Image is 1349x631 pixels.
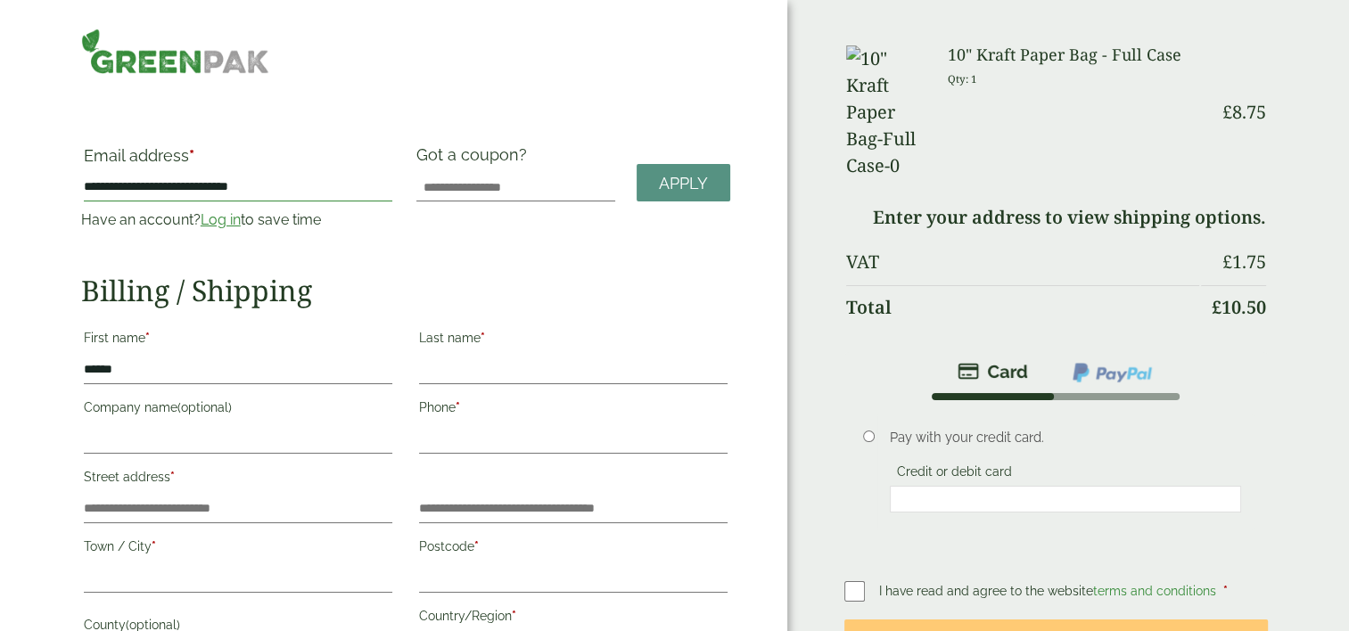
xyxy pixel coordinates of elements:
[637,164,730,202] a: Apply
[846,196,1267,239] td: Enter your address to view shipping options.
[846,241,1200,283] th: VAT
[84,148,392,173] label: Email address
[170,470,175,484] abbr: required
[456,400,460,414] abbr: required
[84,395,392,425] label: Company name
[419,395,728,425] label: Phone
[1222,250,1266,274] bdi: 1.75
[1222,100,1232,124] span: £
[474,539,479,553] abbr: required
[419,325,728,356] label: Last name
[84,534,392,564] label: Town / City
[846,285,1200,329] th: Total
[890,464,1019,484] label: Credit or debit card
[879,584,1220,598] span: I have read and agree to the website
[512,609,516,623] abbr: required
[846,45,926,179] img: 10" Kraft Paper Bag-Full Case-0
[1093,584,1216,598] a: terms and conditions
[152,539,156,553] abbr: required
[81,209,395,231] p: Have an account? to save time
[84,325,392,356] label: First name
[659,174,708,193] span: Apply
[145,331,150,345] abbr: required
[189,146,194,165] abbr: required
[419,534,728,564] label: Postcode
[177,400,232,414] span: (optional)
[1212,295,1222,319] span: £
[1212,295,1266,319] bdi: 10.50
[1222,100,1266,124] bdi: 8.75
[948,72,977,86] small: Qty: 1
[201,211,241,228] a: Log in
[958,361,1028,382] img: stripe.png
[81,29,269,74] img: GreenPak Supplies
[481,331,485,345] abbr: required
[84,464,392,495] label: Street address
[890,428,1240,447] p: Pay with your credit card.
[81,274,730,307] h2: Billing / Shipping
[416,145,534,173] label: Got a coupon?
[1222,250,1232,274] span: £
[1223,584,1228,598] abbr: required
[895,491,1235,507] iframe: Secure card payment input frame
[1071,361,1154,384] img: ppcp-gateway.png
[948,45,1199,65] h3: 10" Kraft Paper Bag - Full Case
